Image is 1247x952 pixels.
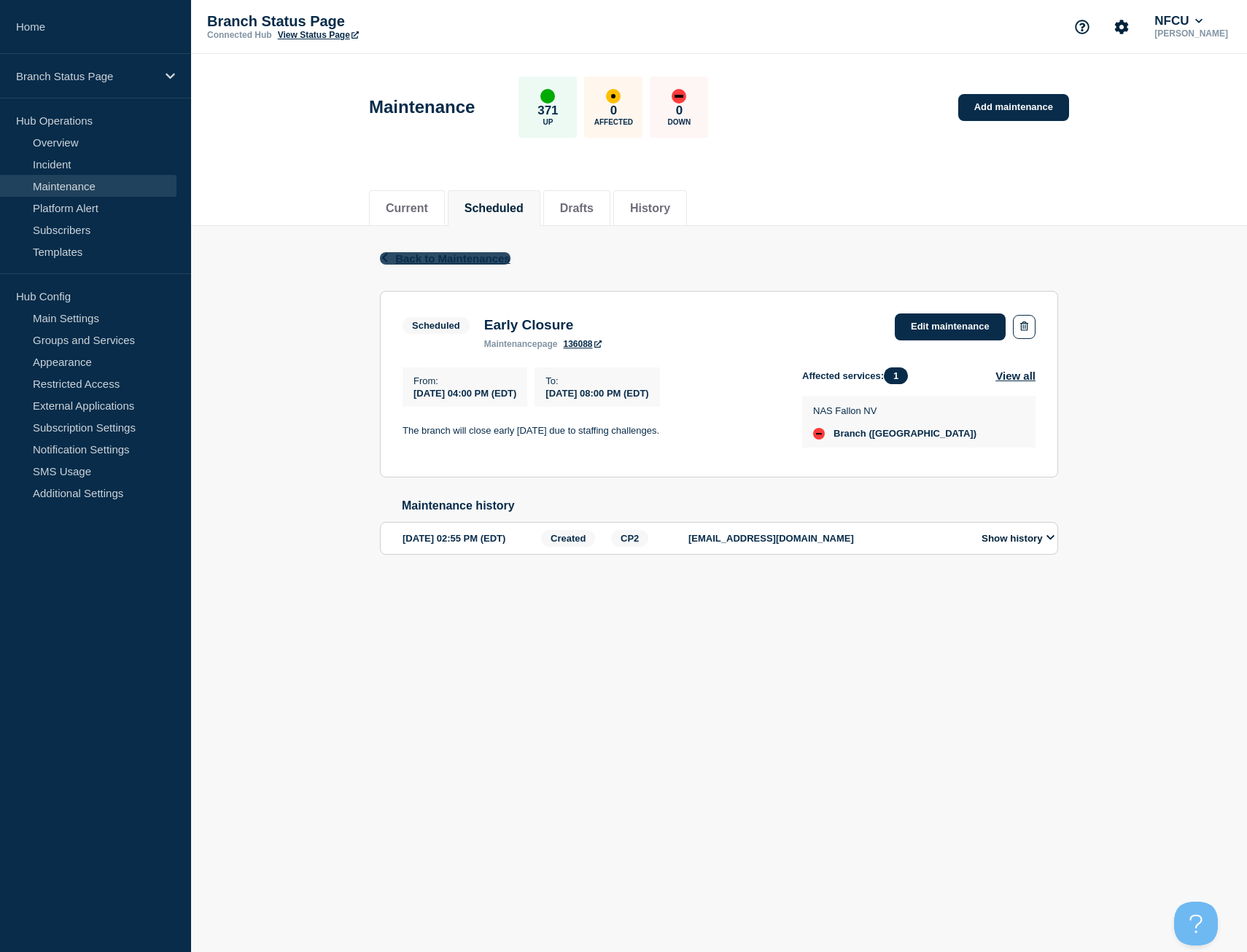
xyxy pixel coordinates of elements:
div: down [672,89,686,104]
p: Connected Hub [207,30,272,40]
div: up [540,89,555,104]
span: Created [541,530,595,547]
a: 136088 [563,339,601,349]
p: Down [668,118,691,126]
span: Back to Maintenances [395,252,510,265]
h3: Early Closure [484,317,602,333]
p: To : [545,375,648,386]
div: affected [606,89,621,104]
button: Support [1067,12,1098,42]
a: View Status Page [278,30,359,40]
span: [DATE] 04:00 PM (EDT) [413,388,516,399]
p: Branch Status Page [16,70,156,82]
button: Drafts [560,202,594,215]
p: 371 [537,104,558,118]
button: Show history [977,532,1059,545]
p: Up [543,118,553,126]
div: down [813,428,825,440]
button: History [630,202,670,215]
button: Back to Maintenances [380,252,510,265]
p: 0 [610,104,617,118]
iframe: Help Scout Beacon - Open [1174,902,1218,945]
p: 0 [676,104,683,118]
span: Affected services: [802,367,915,384]
button: Account settings [1106,12,1137,42]
button: View all [995,367,1036,384]
h2: Maintenance history [402,499,1058,512]
button: Current [386,202,428,215]
span: 1 [884,367,908,384]
span: [DATE] 08:00 PM (EDT) [545,388,648,399]
p: page [484,339,558,349]
button: Scheduled [465,202,524,215]
p: NAS Fallon NV [813,405,976,416]
span: CP2 [611,530,648,547]
a: Add maintenance [958,94,1069,121]
div: [DATE] 02:55 PM (EDT) [403,530,537,547]
span: maintenance [484,339,537,349]
button: NFCU [1151,14,1205,28]
p: [PERSON_NAME] [1151,28,1231,39]
a: Edit maintenance [895,313,1006,340]
p: The branch will close early [DATE] due to staffing challenges. [403,424,779,437]
p: [EMAIL_ADDRESS][DOMAIN_NAME] [688,533,966,544]
p: Affected [594,118,633,126]
h1: Maintenance [369,97,475,117]
span: Branch ([GEOGRAPHIC_DATA]) [834,428,976,440]
p: Branch Status Page [207,13,499,30]
p: From : [413,375,516,386]
span: Scheduled [403,317,470,334]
